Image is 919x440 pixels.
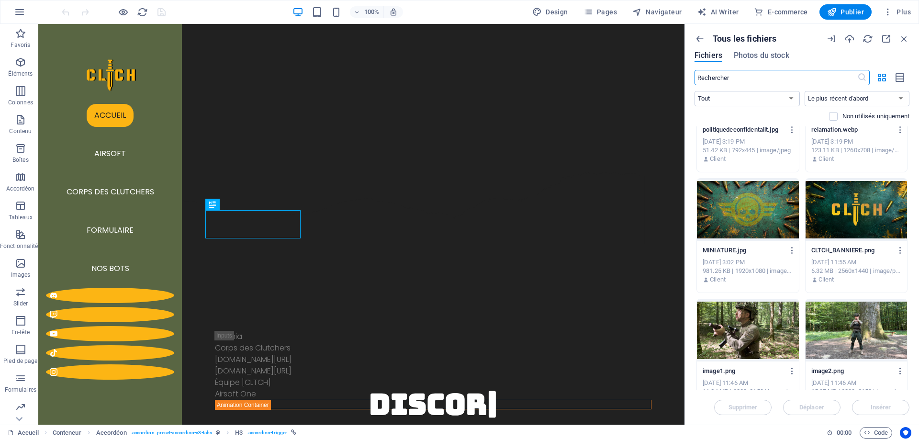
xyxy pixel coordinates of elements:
p: Boîtes [12,156,29,164]
p: Client [710,275,726,284]
button: AI Writer [693,4,742,20]
p: Images [11,271,31,279]
div: Design (Ctrl+Alt+Y) [528,4,572,20]
span: Photos du stock [734,50,789,61]
div: [DATE] 3:19 PM [703,137,793,146]
button: Navigateur [628,4,685,20]
button: Pages [580,4,621,20]
i: Actualiser la page [137,7,148,18]
div: [DATE] 3:19 PM [811,137,902,146]
div: 15.07 MB | 3839x2159 | image/png [811,387,902,396]
button: Design [528,4,572,20]
nav: breadcrumb [53,427,296,439]
i: Téléverser [844,34,855,44]
p: Tous les fichiers [713,34,776,44]
button: Cliquez ici pour quitter le mode Aperçu et poursuivre l'édition. [117,6,129,18]
span: . accordion .preset-accordion-v3-tabs [131,427,212,439]
div: 6.32 MB | 2560x1440 | image/png [811,267,902,275]
span: Cliquez pour sélectionner. Double-cliquez pour modifier. [53,427,81,439]
button: reload [136,6,148,18]
span: Publier [827,7,864,17]
i: Importer URL [826,34,837,44]
p: Accordéon [6,185,34,192]
a: Cliquez pour annuler la sélection. Double-cliquez pour ouvrir Pages. [8,427,39,439]
div: [DATE] 3:02 PM [703,258,793,267]
button: E-commerce [750,4,811,20]
p: Favoris [11,41,30,49]
button: Usercentrics [900,427,911,439]
span: Cliquez pour sélectionner. Double-cliquez pour modifier. [235,427,243,439]
i: Lors du redimensionnement, ajuster automatiquement le niveau de zoom en fonction de l'appareil sé... [389,8,398,16]
span: AI Writer [697,7,739,17]
span: 00 00 [837,427,852,439]
button: Plus [879,4,915,20]
span: Plus [883,7,911,17]
div: 11.24 MB | 3839x2159 | image/png [703,387,793,396]
p: CLTCH_BANNIERE.png [811,246,893,255]
p: En-tête [11,328,30,336]
i: Au maximum [881,34,891,44]
div: [DATE] 11:55 AM [811,258,902,267]
p: MINIATURE.jpg [703,246,784,255]
span: E-commerce [754,7,807,17]
span: Code [864,427,888,439]
h6: Durée de la session [827,427,852,439]
i: Cet élément a un lien. [291,430,296,435]
input: Rechercher [695,70,857,85]
i: Actualiser [863,34,873,44]
span: : [843,429,845,436]
button: Code [860,427,892,439]
p: image1.png [703,367,784,375]
p: politiquedeconfidentalit.jpg [703,125,784,134]
p: Client [710,155,726,163]
span: . accordion-trigger [247,427,287,439]
span: Fichiers [695,50,722,61]
p: Contenu [9,127,32,135]
div: [DATE] 11:46 AM [811,379,902,387]
div: 123.11 KB | 1260x708 | image/webp [811,146,902,155]
p: Slider [13,300,28,307]
i: Fermer [899,34,909,44]
p: Client [818,275,834,284]
p: Formulaires [5,386,36,394]
div: 981.25 KB | 1920x1080 | image/jpeg [703,267,793,275]
p: Client [818,155,834,163]
div: [DATE] 11:46 AM [703,379,793,387]
span: Cliquez pour sélectionner. Double-cliquez pour modifier. [96,427,127,439]
button: Publier [819,4,872,20]
p: Pied de page [3,357,37,365]
p: Éléments [8,70,33,78]
p: Tableaux [9,214,33,221]
span: Design [532,7,568,17]
button: 100% [350,6,384,18]
span: Pages [583,7,617,17]
p: rclamation.webp [811,125,893,134]
p: image2.png [811,367,893,375]
p: Colonnes [8,99,33,106]
i: Cet élément est une présélection personnalisable. [216,430,220,435]
span: Navigateur [632,7,682,17]
div: 51.42 KB | 792x445 | image/jpeg [703,146,793,155]
p: Affiche uniquement les fichiers non utilisés sur ce site web. Les fichiers ajoutés pendant cette ... [842,112,909,121]
i: Afficher tous les dossiers [695,34,705,44]
h6: 100% [364,6,380,18]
